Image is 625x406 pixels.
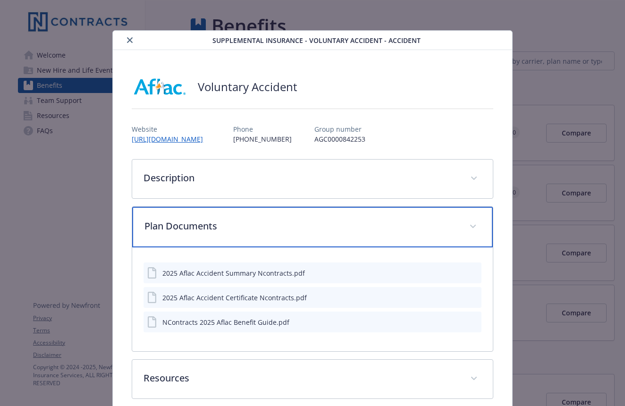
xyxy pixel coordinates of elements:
div: Plan Documents [132,247,492,351]
p: Resources [144,371,458,385]
div: 2025 Aflac Accident Certificate Ncontracts.pdf [162,293,307,303]
button: preview file [469,317,478,327]
p: [PHONE_NUMBER] [233,134,292,144]
a: [URL][DOMAIN_NAME] [132,135,211,144]
button: preview file [469,293,478,303]
div: NContracts 2025 Aflac Benefit Guide.pdf [162,317,289,327]
p: AGC0000842253 [314,134,365,144]
div: Plan Documents [132,207,492,247]
p: Website [132,124,211,134]
h2: Voluntary Accident [198,79,297,95]
button: download file [454,268,462,278]
button: close [124,34,135,46]
p: Group number [314,124,365,134]
p: Description [144,171,458,185]
img: AFLAC [132,73,188,101]
button: preview file [469,268,478,278]
p: Plan Documents [144,219,457,233]
button: download file [454,317,462,327]
span: Supplemental Insurance - Voluntary Accident - Accident [212,35,421,45]
div: Resources [132,360,492,398]
div: 2025 Aflac Accident Summary Ncontracts.pdf [162,268,305,278]
div: Description [132,160,492,198]
button: download file [454,293,462,303]
p: Phone [233,124,292,134]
